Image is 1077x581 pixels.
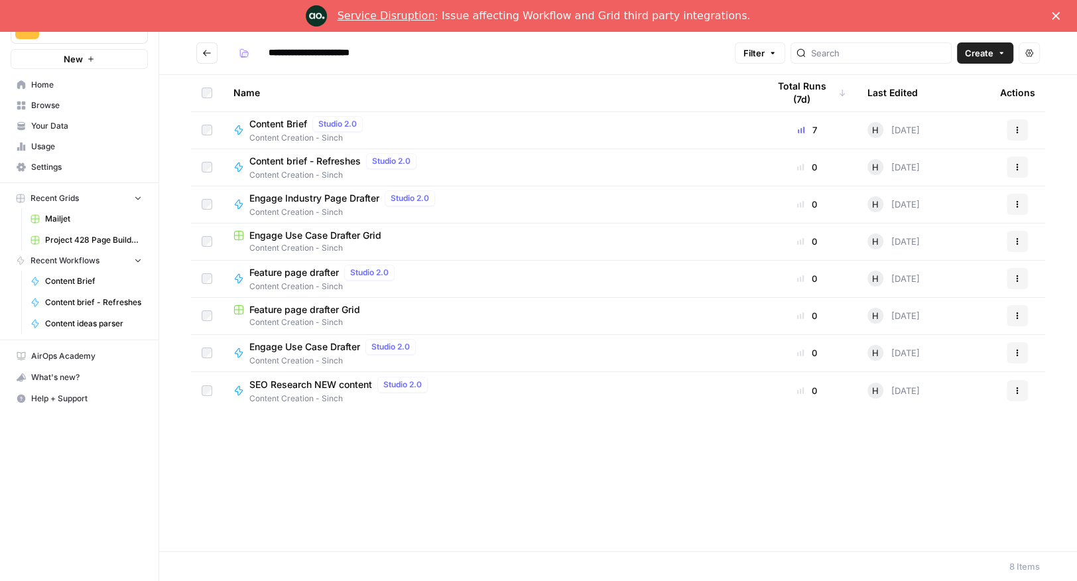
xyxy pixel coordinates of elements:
[768,161,846,174] div: 0
[318,118,357,130] span: Studio 2.0
[249,266,339,279] span: Feature page drafter
[233,339,747,367] a: Engage Use Case DrafterStudio 2.0Content Creation - Sinch
[768,309,846,322] div: 0
[11,388,148,409] button: Help + Support
[11,157,148,178] a: Settings
[25,292,148,313] a: Content brief - Refreshes
[25,229,148,251] a: Project 428 Page Builder Tracker (NEW)
[867,233,920,249] div: [DATE]
[872,346,879,359] span: H
[768,123,846,137] div: 7
[872,384,879,397] span: H
[350,267,389,279] span: Studio 2.0
[768,272,846,285] div: 0
[249,303,360,316] span: Feature page drafter Grid
[11,251,148,271] button: Recent Workflows
[249,378,372,391] span: SEO Research NEW content
[31,120,142,132] span: Your Data
[233,242,747,254] span: Content Creation - Sinch
[391,192,429,204] span: Studio 2.0
[867,308,920,324] div: [DATE]
[31,255,99,267] span: Recent Workflows
[11,115,148,137] a: Your Data
[233,153,747,181] a: Content brief - RefreshesStudio 2.0Content Creation - Sinch
[867,345,920,361] div: [DATE]
[233,116,747,144] a: Content BriefStudio 2.0Content Creation - Sinch
[45,234,142,246] span: Project 428 Page Builder Tracker (NEW)
[249,355,421,367] span: Content Creation - Sinch
[11,367,147,387] div: What's new?
[11,367,148,388] button: What's new?
[249,192,379,205] span: Engage Industry Page Drafter
[1000,75,1035,111] div: Actions
[11,95,148,116] a: Browse
[11,136,148,157] a: Usage
[1052,12,1065,20] div: Close
[867,271,920,287] div: [DATE]
[957,42,1013,64] button: Create
[338,9,435,22] a: Service Disruption
[249,281,400,292] span: Content Creation - Sinch
[768,235,846,248] div: 0
[31,161,142,173] span: Settings
[233,265,747,292] a: Feature page drafterStudio 2.0Content Creation - Sinch
[11,74,148,96] a: Home
[383,379,422,391] span: Studio 2.0
[372,155,411,167] span: Studio 2.0
[25,208,148,229] a: Mailjet
[249,393,433,405] span: Content Creation - Sinch
[768,384,846,397] div: 0
[31,99,142,111] span: Browse
[249,229,381,242] span: Engage Use Case Drafter Grid
[45,296,142,308] span: Content brief - Refreshes
[867,159,920,175] div: [DATE]
[31,141,142,153] span: Usage
[872,309,879,322] span: H
[233,75,747,111] div: Name
[249,169,422,181] span: Content Creation - Sinch
[45,275,142,287] span: Content Brief
[371,341,410,353] span: Studio 2.0
[233,377,747,405] a: SEO Research NEW contentStudio 2.0Content Creation - Sinch
[11,346,148,367] a: AirOps Academy
[768,75,846,111] div: Total Runs (7d)
[872,161,879,174] span: H
[768,346,846,359] div: 0
[249,155,361,168] span: Content brief - Refreshes
[31,350,142,362] span: AirOps Academy
[306,5,327,27] img: Profile image for Engineering
[11,49,148,69] button: New
[867,75,918,111] div: Last Edited
[11,188,148,208] button: Recent Grids
[872,235,879,248] span: H
[31,79,142,91] span: Home
[338,9,751,23] div: : Issue affecting Workflow and Grid third party integrations.
[25,271,148,292] a: Content Brief
[233,190,747,218] a: Engage Industry Page DrafterStudio 2.0Content Creation - Sinch
[735,42,785,64] button: Filter
[196,42,218,64] button: Go back
[768,198,846,211] div: 0
[233,229,747,254] a: Engage Use Case Drafter GridContent Creation - Sinch
[31,192,79,204] span: Recent Grids
[811,46,946,60] input: Search
[64,52,83,66] span: New
[249,117,307,131] span: Content Brief
[872,123,879,137] span: H
[743,46,765,60] span: Filter
[965,46,993,60] span: Create
[233,303,747,328] a: Feature page drafter GridContent Creation - Sinch
[249,206,440,218] span: Content Creation - Sinch
[867,122,920,138] div: [DATE]
[867,383,920,399] div: [DATE]
[25,313,148,334] a: Content ideas parser
[31,393,142,405] span: Help + Support
[45,318,142,330] span: Content ideas parser
[45,213,142,225] span: Mailjet
[872,198,879,211] span: H
[233,316,747,328] span: Content Creation - Sinch
[249,132,368,144] span: Content Creation - Sinch
[1009,560,1040,573] div: 8 Items
[867,196,920,212] div: [DATE]
[872,272,879,285] span: H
